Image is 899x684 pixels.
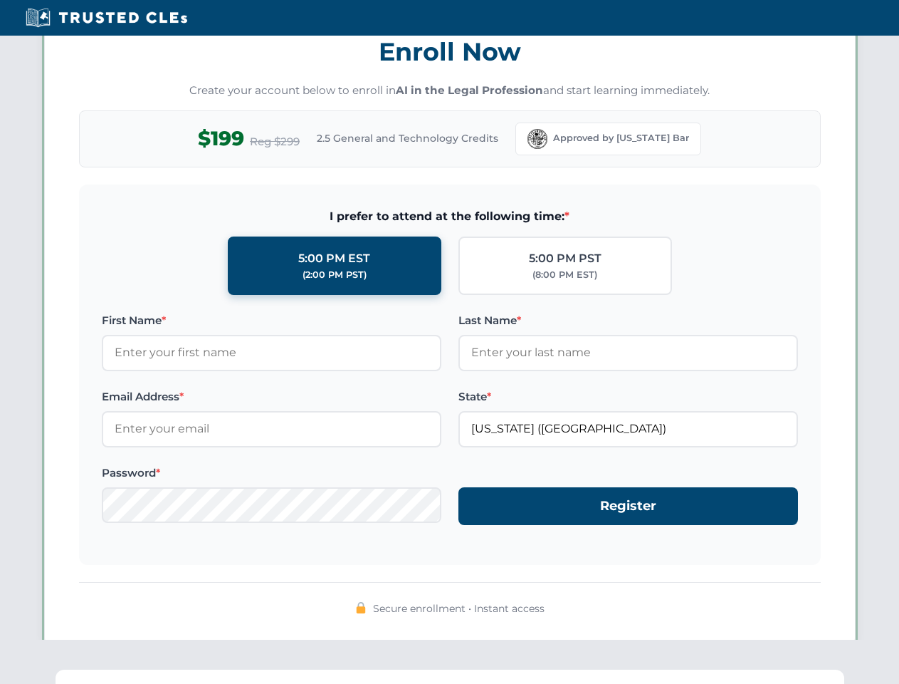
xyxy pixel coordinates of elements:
[553,131,689,145] span: Approved by [US_STATE] Bar
[102,411,441,447] input: Enter your email
[21,7,191,28] img: Trusted CLEs
[102,465,441,482] label: Password
[102,207,798,226] span: I prefer to attend at the following time:
[198,123,244,155] span: $199
[532,268,597,282] div: (8:00 PM EST)
[102,388,441,405] label: Email Address
[373,601,545,616] span: Secure enrollment • Instant access
[317,130,498,146] span: 2.5 General and Technology Credits
[250,133,300,150] span: Reg $299
[527,129,547,149] img: Florida Bar
[529,249,601,268] div: 5:00 PM PST
[102,312,441,329] label: First Name
[458,487,798,525] button: Register
[298,249,370,268] div: 5:00 PM EST
[79,29,821,74] h3: Enroll Now
[102,335,441,370] input: Enter your first name
[458,335,798,370] input: Enter your last name
[458,411,798,447] input: Florida (FL)
[355,602,367,613] img: 🔒
[396,83,543,97] strong: AI in the Legal Profession
[79,83,821,99] p: Create your account below to enroll in and start learning immediately.
[303,268,367,282] div: (2:00 PM PST)
[458,312,798,329] label: Last Name
[458,388,798,405] label: State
